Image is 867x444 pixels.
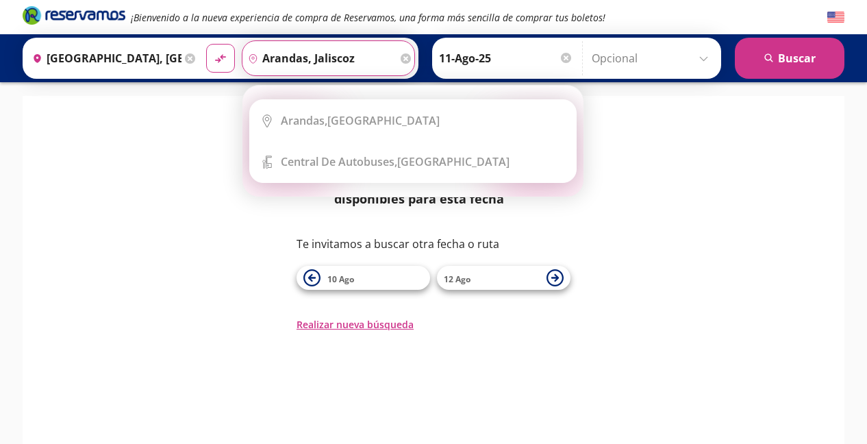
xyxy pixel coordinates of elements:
span: 12 Ago [444,273,470,285]
b: Arandas, [281,113,327,128]
div: [GEOGRAPHIC_DATA] [281,154,510,169]
i: Brand Logo [23,5,125,25]
input: Buscar Destino [242,41,397,75]
input: Elegir Fecha [439,41,573,75]
input: Opcional [592,41,714,75]
button: Realizar nueva búsqueda [297,317,414,332]
a: Brand Logo [23,5,125,29]
div: [GEOGRAPHIC_DATA] [281,113,440,128]
span: 10 Ago [327,273,354,285]
button: 10 Ago [297,266,430,290]
p: Te invitamos a buscar otra fecha o ruta [297,236,570,252]
button: English [827,9,844,26]
em: ¡Bienvenido a la nueva experiencia de compra de Reservamos, una forma más sencilla de comprar tus... [131,11,605,24]
button: Buscar [735,38,844,79]
b: Central de Autobuses, [281,154,397,169]
button: 12 Ago [437,266,570,290]
input: Buscar Origen [27,41,181,75]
